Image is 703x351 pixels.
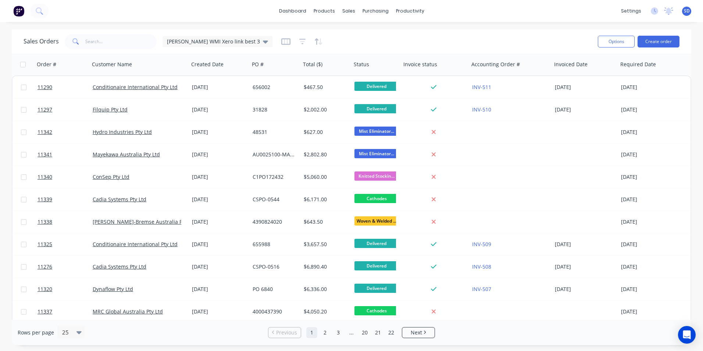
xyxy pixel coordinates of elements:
[304,286,346,293] div: $6,336.00
[38,128,52,136] span: 11342
[38,121,93,143] a: 11342
[320,327,331,338] a: Page 2
[304,308,346,315] div: $4,050.20
[304,218,346,226] div: $643.50
[678,326,696,344] div: Open Intercom Messenger
[472,241,491,248] a: INV-509
[192,151,247,158] div: [DATE]
[310,6,339,17] div: products
[386,327,397,338] a: Page 22
[555,286,615,293] div: [DATE]
[252,61,264,68] div: PO #
[346,327,357,338] a: Jump forward
[38,84,52,91] span: 11290
[24,38,59,45] h1: Sales Orders
[192,106,247,113] div: [DATE]
[93,128,152,135] a: Hydro Industries Pty Ltd
[167,38,260,45] span: [PERSON_NAME] WMI Xero link best 3
[598,36,635,47] button: Options
[192,308,247,315] div: [DATE]
[93,151,160,158] a: Mayekawa Australia Pty Ltd
[403,61,437,68] div: Invoice status
[554,61,588,68] div: Invoiced Date
[38,233,93,255] a: 11325
[93,106,128,113] a: Filquip Pty Ltd
[253,196,296,203] div: CSPO-0544
[354,127,399,136] span: Mist Eliminator...
[354,194,399,203] span: Cathodes
[265,327,438,338] ul: Pagination
[471,61,520,68] div: Accounting Order #
[253,263,296,270] div: CSPO-0516
[372,327,383,338] a: Page 21
[303,61,322,68] div: Total ($)
[472,286,491,292] a: INV-507
[621,84,679,91] div: [DATE]
[253,106,296,113] div: 31828
[354,104,399,113] span: Delivered
[253,241,296,248] div: 655988
[192,196,247,203] div: [DATE]
[253,151,296,158] div: AU0025100-MAU226
[38,301,93,323] a: 11337
[304,106,346,113] div: $2,002.00
[38,188,93,210] a: 11339
[621,151,679,158] div: [DATE]
[192,84,247,91] div: [DATE]
[354,216,399,226] span: Woven & Welded ...
[93,196,146,203] a: Cadia Systems Pty Ltd
[253,286,296,293] div: PO 6840
[304,241,346,248] div: $3,657.50
[253,218,296,226] div: 4390824020
[621,286,679,293] div: [DATE]
[18,329,54,336] span: Rows per page
[621,263,679,270] div: [DATE]
[472,84,491,91] a: INV-511
[621,241,679,248] div: [DATE]
[253,84,296,91] div: 656002
[192,173,247,181] div: [DATE]
[253,173,296,181] div: C1PO172432
[38,143,93,166] a: 11341
[555,263,615,270] div: [DATE]
[304,173,346,181] div: $5,060.00
[38,76,93,98] a: 11290
[333,327,344,338] a: Page 3
[92,61,132,68] div: Customer Name
[38,196,52,203] span: 11339
[621,218,679,226] div: [DATE]
[253,308,296,315] div: 4000437390
[38,308,52,315] span: 11337
[93,263,146,270] a: Cadia Systems Pty Ltd
[354,239,399,248] span: Delivered
[191,61,224,68] div: Created Date
[38,99,93,121] a: 11297
[38,166,93,188] a: 11340
[93,218,196,225] a: [PERSON_NAME]-Bremse Australia Pty Ltd
[13,6,24,17] img: Factory
[621,196,679,203] div: [DATE]
[304,196,346,203] div: $6,171.00
[339,6,359,17] div: sales
[192,263,247,270] div: [DATE]
[555,106,615,113] div: [DATE]
[38,151,52,158] span: 11341
[621,173,679,181] div: [DATE]
[555,84,615,91] div: [DATE]
[304,84,346,91] div: $467.50
[38,241,52,248] span: 11325
[38,211,93,233] a: 11338
[38,278,93,300] a: 11320
[402,329,435,336] a: Next page
[93,308,163,315] a: MRC Global Australia Pty Ltd
[359,6,392,17] div: purchasing
[37,61,56,68] div: Order #
[621,308,679,315] div: [DATE]
[93,286,133,292] a: Dynaflow Pty Ltd
[275,6,310,17] a: dashboard
[472,263,491,270] a: INV-508
[472,106,491,113] a: INV-510
[354,261,399,270] span: Delivered
[354,149,399,158] span: Mist Eliminator...
[354,61,369,68] div: Status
